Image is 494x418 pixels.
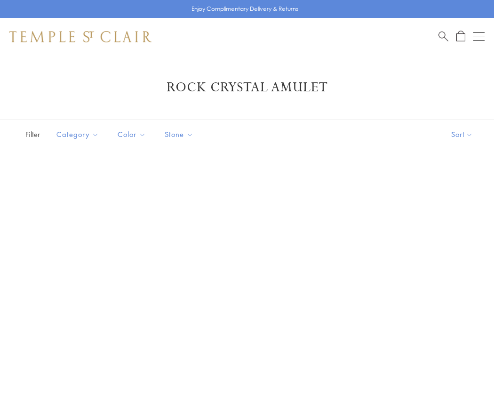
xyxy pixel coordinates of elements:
[430,120,494,149] button: Show sort by
[111,124,153,145] button: Color
[9,31,151,42] img: Temple St. Clair
[24,79,470,96] h1: Rock Crystal Amulet
[438,31,448,42] a: Search
[158,124,200,145] button: Stone
[191,4,298,14] p: Enjoy Complimentary Delivery & Returns
[52,129,106,140] span: Category
[160,129,200,140] span: Stone
[113,129,153,140] span: Color
[456,31,465,42] a: Open Shopping Bag
[473,31,485,42] button: Open navigation
[49,124,106,145] button: Category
